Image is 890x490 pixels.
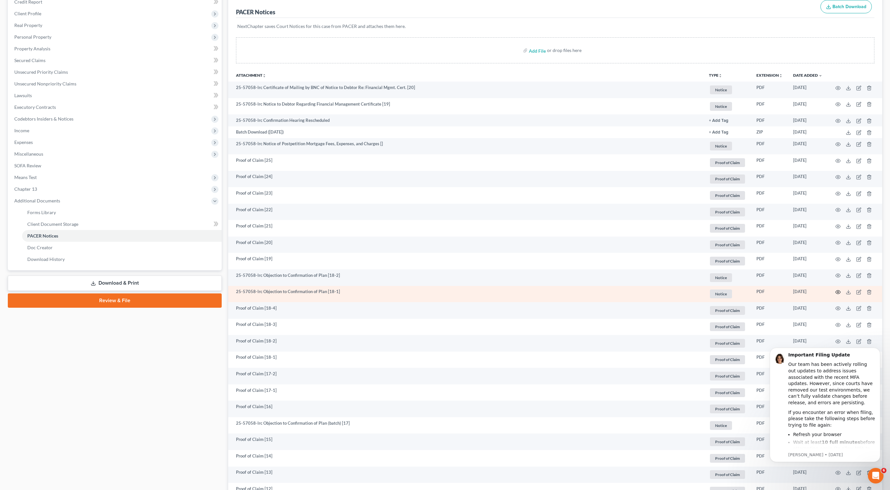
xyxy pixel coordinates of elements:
td: Proof of Claim [18-1] [228,352,704,368]
td: PDF [751,253,788,269]
span: Notice [710,290,732,298]
a: Proof of Claim [709,207,746,217]
i: unfold_more [718,74,722,78]
a: Proof of Claim [709,157,746,168]
td: 25-57058-lrc Certificate of Mailing by BNC of Notice to Debtor Re: Financial Mgmt. Cert. [20] [228,82,704,98]
td: PDF [751,220,788,237]
a: Proof of Claim [709,256,746,266]
td: PDF [751,335,788,352]
a: Notice [709,272,746,283]
span: Proof of Claim [710,388,745,397]
span: Download History [27,256,65,262]
a: Proof of Claim [709,239,746,250]
td: Proof of Claim [25] [228,154,704,171]
span: Unsecured Nonpriority Claims [14,81,76,86]
td: Proof of Claim [21] [228,220,704,237]
span: Executory Contracts [14,104,56,110]
a: Property Analysis [9,43,222,55]
a: + Add Tag [709,117,746,123]
td: [DATE] [788,171,828,187]
a: Download History [22,253,222,265]
td: Proof of Claim [13] [228,467,704,483]
td: PDF [751,98,788,115]
td: 25-57058-lrc Objection to Confirmation of Plan [18-1] [228,286,704,303]
a: Proof of Claim [709,321,746,332]
i: unfold_more [262,74,266,78]
span: Chapter 13 [14,186,37,192]
span: Personal Property [14,34,51,40]
span: Proof of Claim [710,405,745,413]
a: Forms Library [22,207,222,218]
span: Proof of Claim [710,191,745,200]
td: Proof of Claim [23] [228,187,704,204]
td: [DATE] [788,220,828,237]
a: Proof of Claim [709,190,746,201]
td: 25-57058-lrc Objection to Confirmation of Plan (batch) [17] [228,417,704,434]
td: PDF [751,450,788,467]
span: 6 [881,468,886,473]
td: Proof of Claim [14] [228,450,704,467]
span: Notice [710,273,732,282]
td: [DATE] [788,82,828,98]
td: Proof of Claim [15] [228,433,704,450]
a: Notice [709,420,746,431]
span: Notice [710,421,732,430]
a: Proof of Claim [709,404,746,414]
td: [DATE] [788,253,828,269]
span: Lawsuits [14,93,32,98]
td: PDF [751,204,788,220]
td: 25-57058-lrc Confirmation Hearing Rescheduled [228,114,704,126]
span: Proof of Claim [710,437,745,446]
td: PDF [751,352,788,368]
span: Proof of Claim [710,372,745,380]
span: Proof of Claim [710,174,745,183]
a: Proof of Claim [709,354,746,365]
a: Download & Print [8,276,222,291]
td: PDF [751,237,788,253]
td: Proof of Claim [22] [228,204,704,220]
a: Proof of Claim [709,387,746,398]
td: [DATE] [788,286,828,303]
span: Unsecured Priority Claims [14,69,68,75]
td: PDF [751,114,788,126]
span: SOFA Review [14,163,41,168]
td: PDF [751,401,788,417]
td: [DATE] [788,204,828,220]
div: or drop files here [547,47,582,54]
span: Proof of Claim [710,240,745,249]
a: Unsecured Nonpriority Claims [9,78,222,90]
span: Notice [710,102,732,111]
a: Proof of Claim [709,453,746,464]
td: [DATE] [788,335,828,352]
td: PDF [751,82,788,98]
a: SOFA Review [9,160,222,172]
span: Codebtors Insiders & Notices [14,116,73,122]
td: PDF [751,467,788,483]
td: 25-57058-lrc Notice to Debtor Regarding Financial Management Certificate [19] [228,98,704,115]
span: Forms Library [27,210,56,215]
span: Expenses [14,139,33,145]
td: [DATE] [788,154,828,171]
td: [DATE] [788,269,828,286]
td: PDF [751,171,788,187]
a: Unsecured Priority Claims [9,66,222,78]
td: [DATE] [788,114,828,126]
a: Proof of Claim [709,305,746,316]
a: Proof of Claim [709,223,746,234]
span: Proof of Claim [710,306,745,315]
td: PDF [751,187,788,204]
td: Proof of Claim [20] [228,237,704,253]
button: + Add Tag [709,119,728,123]
a: Extensionunfold_more [756,73,783,78]
span: Client Document Storage [27,221,78,227]
span: Secured Claims [14,58,46,63]
span: Proof of Claim [710,322,745,331]
span: Additional Documents [14,198,60,203]
td: PDF [751,302,788,319]
span: Notice [710,85,732,94]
